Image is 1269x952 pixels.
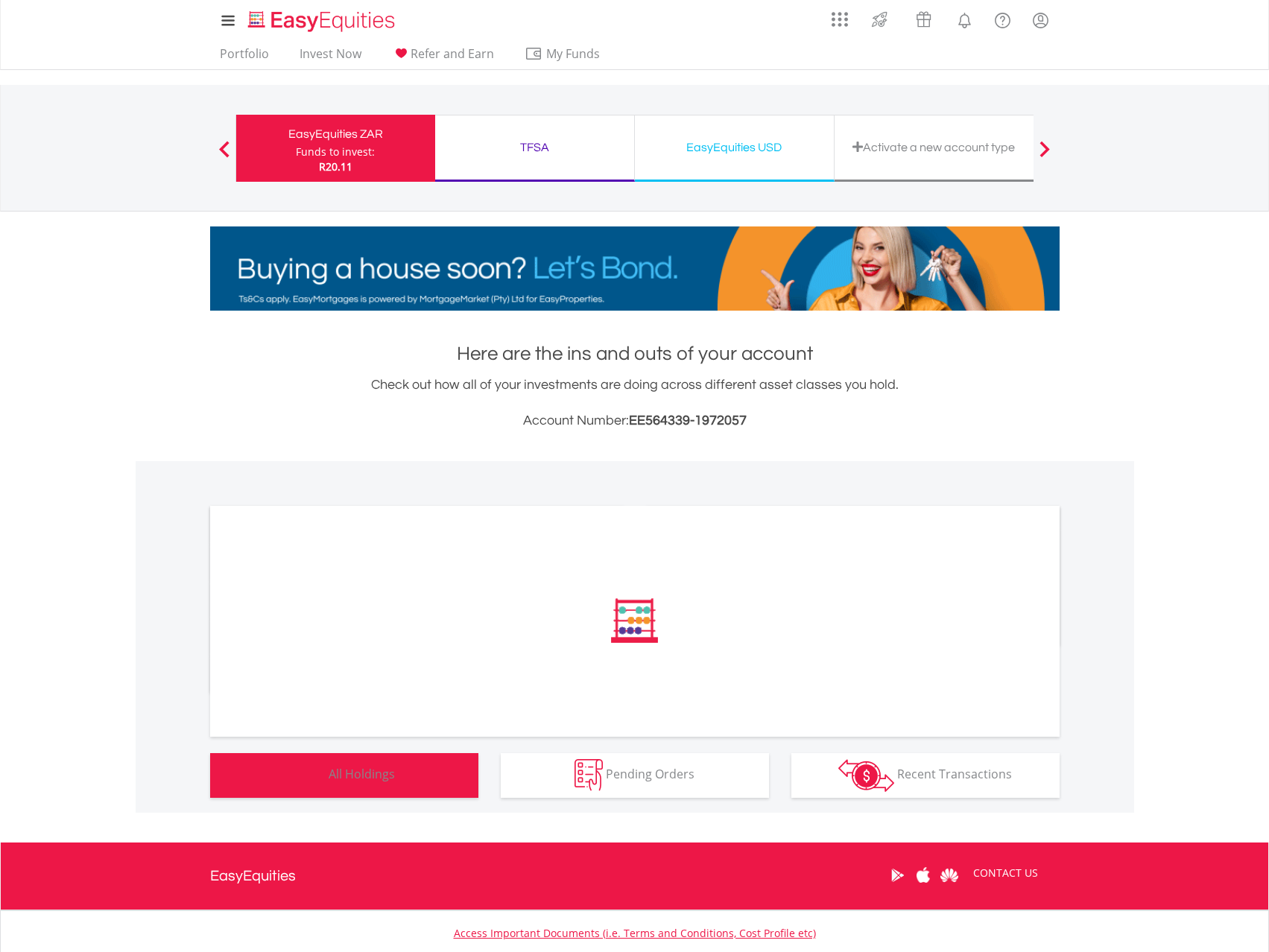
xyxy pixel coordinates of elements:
[897,766,1012,782] span: Recent Transactions
[294,759,326,791] img: holdings-wht.png
[867,7,892,31] img: thrive-v2.svg
[629,413,747,428] span: EE564339-1972057
[902,4,946,31] a: Vouchers
[210,375,1060,431] div: Check out how all of your investments are doing across different asset classes you hold.
[963,852,1048,894] a: CONTACT US
[214,46,275,69] a: Portfolio
[210,340,1060,367] h1: Here are the ins and outs of your account
[606,766,694,782] span: Pending Orders
[1022,4,1060,37] a: My Profile
[984,4,1022,34] a: FAQ's and Support
[210,226,1060,311] img: EasyMortage Promotion Banner
[319,159,352,174] span: R20.11
[946,4,984,34] a: Notifications
[386,46,500,69] a: Refer and Earn
[294,46,367,69] a: Invest Now
[210,753,478,798] button: All Holdings
[501,753,769,798] button: Pending Orders
[210,842,296,910] a: EasyEquities
[245,124,426,145] div: EasyEquities ZAR
[911,852,937,898] a: Apple
[838,759,894,792] img: transactions-zar-wht.png
[525,44,622,63] span: My Funds
[245,9,401,34] img: EasyEquities_Logo.png
[242,4,401,34] a: Home page
[329,766,395,782] span: All Holdings
[575,759,603,791] img: pending_instructions-wht.png
[444,137,625,158] div: TFSA
[454,926,816,940] a: Access Important Documents (i.e. Terms and Conditions, Cost Profile etc)
[911,7,936,31] img: vouchers-v2.svg
[832,11,848,28] img: grid-menu-icon.svg
[411,45,494,62] span: Refer and Earn
[210,410,1060,431] h3: Account Number:
[884,852,911,898] a: Google Play
[791,753,1060,798] button: Recent Transactions
[644,137,825,158] div: EasyEquities USD
[296,145,375,159] div: Funds to invest:
[937,852,963,898] a: Huawei
[844,137,1025,158] div: Activate a new account type
[822,4,858,28] a: AppsGrid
